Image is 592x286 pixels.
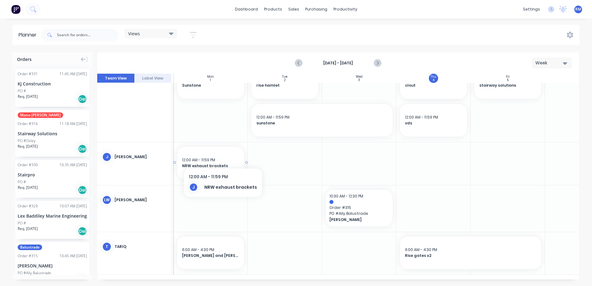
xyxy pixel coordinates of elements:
[18,138,36,144] div: PO #Oxley
[520,5,543,14] div: settings
[358,79,360,82] div: 3
[18,203,38,209] div: Order # 329
[507,79,509,82] div: 5
[18,130,87,137] div: Stairway Solutions
[97,74,134,83] button: Team View
[18,262,87,269] div: [PERSON_NAME]
[18,94,38,99] span: Req. [DATE]
[78,94,87,104] div: Del
[115,197,166,203] div: [PERSON_NAME]
[405,247,437,252] span: 6:00 AM - 4:30 PM
[19,31,40,39] div: Planner
[59,162,87,168] div: 10:35 AM [DATE]
[18,245,42,250] span: Balustrade
[18,80,87,87] div: Kj Construction
[18,213,87,219] div: Lex Baddiley Marine Engineering
[18,185,38,190] span: Req. [DATE]
[18,179,26,185] div: PO #
[302,5,330,14] div: purchasing
[506,75,510,79] div: Fri
[18,253,38,259] div: Order # 315
[232,5,261,14] a: dashboard
[102,152,111,162] div: J
[18,162,38,168] div: Order # 330
[78,227,87,236] div: Del
[57,29,118,41] input: Search for orders...
[330,5,360,14] div: productivity
[256,120,388,126] span: sunstone
[18,270,51,276] div: PO #Ally Balustrade
[284,79,286,82] div: 2
[433,79,434,82] div: 4
[405,115,438,120] span: 12:00 AM - 11:59 PM
[256,115,289,120] span: 12:00 AM - 11:59 PM
[78,144,87,154] div: Del
[115,154,166,160] div: [PERSON_NAME]
[18,121,38,127] div: Order # 316
[282,75,287,79] div: Tue
[59,253,87,259] div: 10:45 AM [DATE]
[17,56,32,63] span: Orders
[210,79,211,82] div: 1
[329,205,389,210] span: Order # 315
[405,253,536,258] span: Rise gates x2
[329,217,383,223] span: [PERSON_NAME]
[307,60,369,66] strong: [DATE] - [DATE]
[134,74,172,83] button: Label View
[102,242,111,251] div: T
[11,5,20,14] img: Factory
[535,60,564,66] div: Week
[18,226,38,232] span: Req. [DATE]
[356,75,363,79] div: Wed
[182,157,215,162] span: 12:00 AM - 11:59 PM
[261,5,285,14] div: products
[128,30,140,37] span: Views
[182,163,239,169] span: NRW exhaust brackets
[18,88,26,94] div: PO #
[405,120,462,126] span: vds
[285,5,302,14] div: sales
[575,6,581,12] span: RM
[115,244,166,249] div: Tariq
[207,75,214,79] div: Mon
[182,247,214,252] span: 6:00 AM - 4:30 PM
[59,71,87,77] div: 11:45 AM [DATE]
[18,144,38,149] span: Req. [DATE]
[18,71,38,77] div: Order # 331
[182,253,239,258] span: [PERSON_NAME] and [PERSON_NAME]
[102,195,111,205] div: LW
[329,211,389,216] span: PO # Ally Balustrade
[329,193,363,199] span: 10:30 AM - 12:30 PM
[18,220,26,226] div: PO #
[18,171,87,178] div: Stairpro
[532,58,572,68] button: Week
[18,112,63,118] span: Mono [PERSON_NAME]
[59,203,87,209] div: 10:07 AM [DATE]
[78,185,87,195] div: Del
[59,121,87,127] div: 11:18 AM [DATE]
[430,75,436,79] div: Thu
